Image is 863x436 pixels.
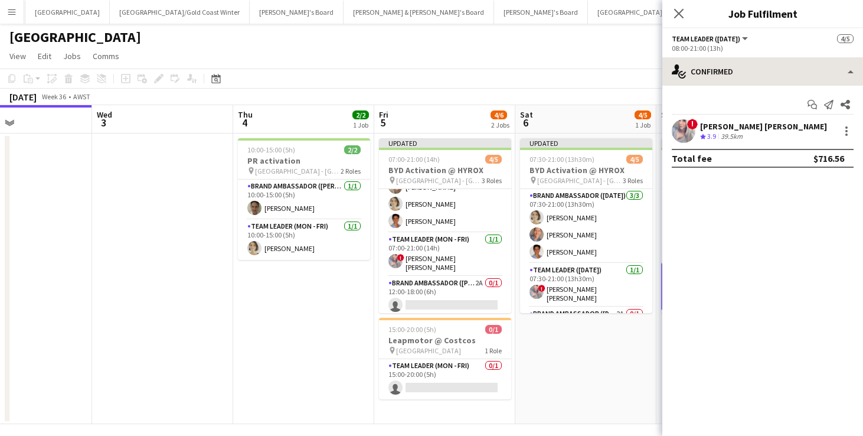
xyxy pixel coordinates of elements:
[396,346,461,355] span: [GEOGRAPHIC_DATA]
[529,155,594,164] span: 07:30-21:00 (13h30m)
[377,116,388,129] span: 5
[520,263,652,307] app-card-role: Team Leader ([DATE])1/107:30-21:00 (13h30m)![PERSON_NAME] [PERSON_NAME]
[238,109,253,120] span: Thu
[379,359,511,399] app-card-role: Team Leader (Mon - Fri)0/115:00-20:00 (5h)
[388,325,436,334] span: 15:00-20:00 (5h)
[9,51,26,61] span: View
[236,116,253,129] span: 4
[379,165,511,175] h3: BYD Activation @ HYROX
[623,176,643,185] span: 3 Roles
[95,116,112,129] span: 3
[379,335,511,346] h3: Leapmotor @ Costcos
[247,145,295,154] span: 10:00-15:00 (5h)
[687,119,698,129] span: !
[672,34,740,43] span: Team Leader (Sunday)
[538,285,545,292] span: !
[520,138,652,313] app-job-card: Updated07:30-21:00 (13h30m)4/5BYD Activation @ HYROX [GEOGRAPHIC_DATA] - [GEOGRAPHIC_DATA]3 Roles...
[93,51,119,61] span: Comms
[635,121,650,129] div: 1 Job
[238,155,370,166] h3: PR activation
[379,233,511,276] app-card-role: Team Leader (Mon - Fri)1/107:00-21:00 (14h)![PERSON_NAME] [PERSON_NAME]
[9,91,37,103] div: [DATE]
[662,57,863,86] div: Confirmed
[379,318,511,399] app-job-card: 15:00-20:00 (5h)0/1Leapmotor @ Costcos [GEOGRAPHIC_DATA]1 RoleTeam Leader (Mon - Fri)0/115:00-20:...
[485,346,502,355] span: 1 Role
[97,109,112,120] span: Wed
[9,28,141,46] h1: [GEOGRAPHIC_DATA]
[672,152,712,164] div: Total fee
[520,307,652,347] app-card-role: Brand Ambassador ([DATE])2A0/1
[520,165,652,175] h3: BYD Activation @ HYROX
[25,1,110,24] button: [GEOGRAPHIC_DATA]
[379,138,511,313] app-job-card: Updated07:00-21:00 (14h)4/5BYD Activation @ HYROX [GEOGRAPHIC_DATA] - [GEOGRAPHIC_DATA]3 RolesBra...
[238,180,370,220] app-card-role: Brand Ambassador ([PERSON_NAME])1/110:00-15:00 (5h)[PERSON_NAME]
[379,158,511,233] app-card-role: Brand Ambassador ([PERSON_NAME])3/307:00-21:00 (14h)[PERSON_NAME][PERSON_NAME][PERSON_NAME]
[520,138,652,148] div: Updated
[63,51,81,61] span: Jobs
[661,189,793,263] app-card-role: Brand Ambassador ([DATE])3/307:30-21:00 (13h30m)[PERSON_NAME][PERSON_NAME][PERSON_NAME]
[661,263,793,310] app-card-role: Team Leader ([DATE])1/108:00-21:00 (13h)![PERSON_NAME] [PERSON_NAME]
[482,176,502,185] span: 3 Roles
[341,167,361,175] span: 2 Roles
[661,165,793,175] h3: BYD Activation @ HYROX
[379,109,388,120] span: Fri
[491,121,509,129] div: 2 Jobs
[238,220,370,260] app-card-role: Team Leader (Mon - Fri)1/110:00-15:00 (5h)[PERSON_NAME]
[518,116,533,129] span: 6
[672,34,750,43] button: Team Leader ([DATE])
[396,176,482,185] span: [GEOGRAPHIC_DATA] - [GEOGRAPHIC_DATA]
[39,92,68,101] span: Week 36
[250,1,344,24] button: [PERSON_NAME]'s Board
[110,1,250,24] button: [GEOGRAPHIC_DATA]/Gold Coast Winter
[379,138,511,148] div: Updated
[5,48,31,64] a: View
[397,254,404,261] span: !
[491,110,507,119] span: 4/6
[661,138,793,313] app-job-card: Updated07:30-21:00 (13h30m)4/5BYD Activation @ HYROX [GEOGRAPHIC_DATA] - [GEOGRAPHIC_DATA]3 Roles...
[635,110,651,119] span: 4/5
[353,121,368,129] div: 1 Job
[58,48,86,64] a: Jobs
[662,6,863,21] h3: Job Fulfilment
[255,167,341,175] span: [GEOGRAPHIC_DATA] - [GEOGRAPHIC_DATA]
[661,109,675,120] span: Sun
[537,176,623,185] span: [GEOGRAPHIC_DATA] - [GEOGRAPHIC_DATA]
[33,48,56,64] a: Edit
[379,276,511,317] app-card-role: Brand Ambassador ([PERSON_NAME])2A0/112:00-18:00 (6h)
[38,51,51,61] span: Edit
[661,138,793,148] div: Updated
[520,109,533,120] span: Sat
[588,1,740,24] button: [GEOGRAPHIC_DATA]/[GEOGRAPHIC_DATA]
[344,1,494,24] button: [PERSON_NAME] & [PERSON_NAME]'s Board
[388,155,440,164] span: 07:00-21:00 (14h)
[485,325,502,334] span: 0/1
[626,155,643,164] span: 4/5
[707,132,716,141] span: 3.9
[718,132,745,142] div: 39.5km
[837,34,854,43] span: 4/5
[494,1,588,24] button: [PERSON_NAME]'s Board
[88,48,124,64] a: Comms
[238,138,370,260] app-job-card: 10:00-15:00 (5h)2/2PR activation [GEOGRAPHIC_DATA] - [GEOGRAPHIC_DATA]2 RolesBrand Ambassador ([P...
[659,116,675,129] span: 7
[344,145,361,154] span: 2/2
[73,92,90,101] div: AWST
[352,110,369,119] span: 2/2
[520,189,652,263] app-card-role: Brand Ambassador ([DATE])3/307:30-21:00 (13h30m)[PERSON_NAME][PERSON_NAME][PERSON_NAME]
[672,44,854,53] div: 08:00-21:00 (13h)
[661,310,793,350] app-card-role: Brand Ambassador ([DATE])3A0/1
[700,121,827,132] div: [PERSON_NAME] [PERSON_NAME]
[813,152,844,164] div: $716.56
[485,155,502,164] span: 4/5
